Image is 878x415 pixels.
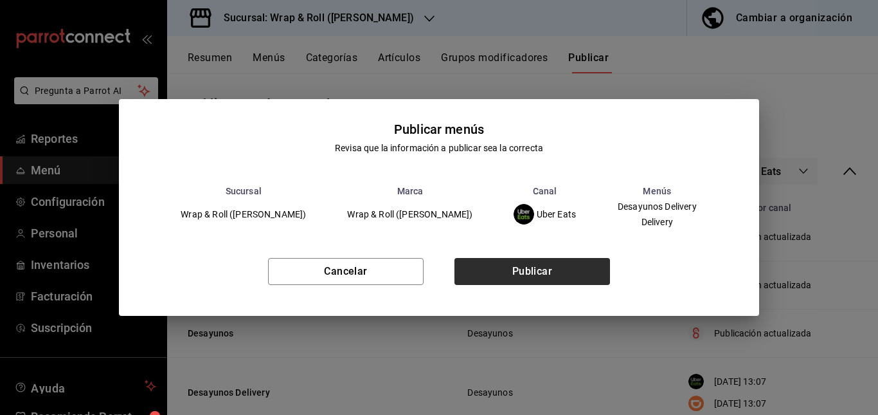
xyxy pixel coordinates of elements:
[618,217,697,226] span: Delivery
[335,142,543,155] div: Revisa que la información a publicar sea la correcta
[394,120,484,139] div: Publicar menús
[596,186,718,196] th: Menús
[327,196,493,232] td: Wrap & Roll ([PERSON_NAME])
[493,186,596,196] th: Canal
[454,258,610,285] button: Publicar
[618,202,697,211] span: Desayunos Delivery
[514,204,576,225] div: Uber Eats
[327,186,493,196] th: Marca
[160,186,327,196] th: Sucursal
[268,258,424,285] button: Cancelar
[160,196,327,232] td: Wrap & Roll ([PERSON_NAME])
